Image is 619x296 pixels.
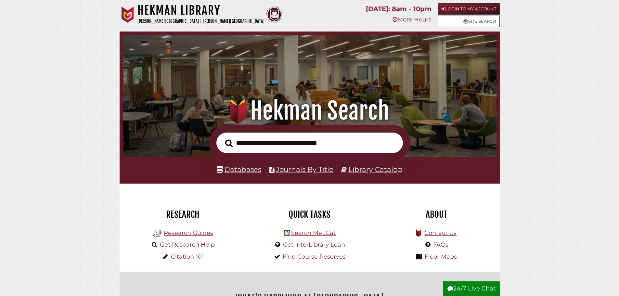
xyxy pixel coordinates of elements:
a: Contact Us [424,229,457,237]
h2: About [378,209,495,220]
a: Citation 101 [171,253,204,260]
h2: Research [124,209,241,220]
a: Floor Maps [425,253,457,260]
img: Hekman Library Logo [152,228,162,238]
button: Search [222,137,236,149]
a: Journals By Title [276,165,333,174]
a: More Hours [393,16,432,23]
a: Get InterLibrary Loan [283,241,345,248]
p: [PERSON_NAME][GEOGRAPHIC_DATA] | [PERSON_NAME][GEOGRAPHIC_DATA] [137,18,264,25]
img: Calvin University [120,6,136,23]
a: Get Research Help [160,241,215,248]
a: Library Catalog [348,165,402,174]
a: Research Guides [164,229,213,237]
a: Login to My Account [438,3,500,15]
a: Site Search [438,16,500,27]
i: Search [225,139,233,147]
a: Find Course Reserves [283,253,346,260]
img: Calvin Theological Seminary [266,6,282,23]
p: [DATE]: 8am - 10pm [366,3,432,15]
img: Hekman Library Logo [284,230,290,236]
h1: Hekman Search [132,97,487,125]
a: FAQs [433,241,448,248]
h2: Quick Tasks [251,209,368,220]
a: Databases [217,165,261,174]
a: Search MeLCat [291,229,336,237]
h1: Hekman Library [137,3,264,18]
